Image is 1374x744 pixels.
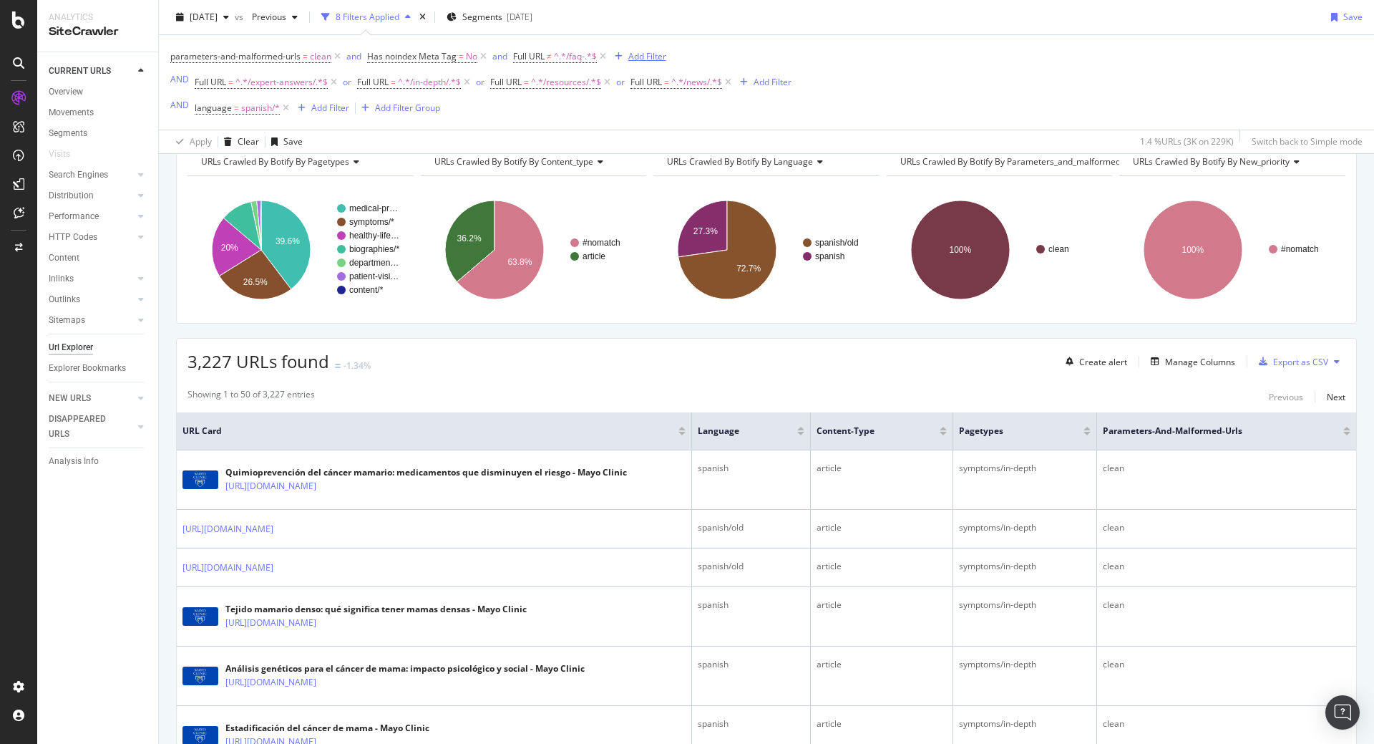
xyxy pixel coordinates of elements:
[693,226,718,236] text: 27.3%
[303,50,308,62] span: =
[441,6,538,29] button: Segments[DATE]
[959,462,1091,475] div: symptoms/in-depth
[225,603,527,616] div: Tejido mamario denso: qué significa tener mamas densas - Mayo Clinic
[49,391,91,406] div: NEW URLS
[182,425,675,438] span: URL Card
[736,264,761,274] text: 72.7%
[815,238,859,248] text: spanish/old
[671,72,722,92] span: ^.*/news/.*$
[817,658,947,671] div: article
[507,257,532,267] text: 63.8%
[49,147,84,162] a: Visits
[228,76,233,88] span: =
[1133,155,1290,168] span: URLs Crawled By Botify By new_priority
[49,251,148,266] a: Content
[49,340,93,355] div: Url Explorer
[182,561,273,575] a: [URL][DOMAIN_NAME]
[609,48,666,65] button: Add Filter
[190,11,218,23] span: 2025 Aug. 6th
[357,76,389,88] span: Full URL
[1182,245,1204,255] text: 100%
[283,135,303,148] div: Save
[1103,560,1350,573] div: clean
[616,75,625,89] button: or
[182,470,218,489] img: main image
[698,425,776,438] span: language
[507,11,532,23] div: [DATE]
[754,76,791,88] div: Add Filter
[1119,188,1343,312] svg: A chart.
[49,313,134,328] a: Sitemaps
[343,75,351,89] button: or
[817,718,947,730] div: article
[201,155,349,168] span: URLs Crawled By Botify By pagetypes
[349,231,399,241] text: healthy-life…
[49,209,134,224] a: Performance
[49,361,148,376] a: Explorer Bookmarks
[817,521,947,534] div: article
[170,6,235,29] button: [DATE]
[49,168,108,183] div: Search Engines
[476,75,484,89] button: or
[653,188,877,312] svg: A chart.
[698,521,804,534] div: spanish/old
[234,102,239,114] span: =
[49,126,87,141] div: Segments
[49,147,70,162] div: Visits
[316,6,416,29] button: 8 Filters Applied
[513,50,545,62] span: Full URL
[1140,135,1234,148] div: 1.4 % URLs ( 3K on 229K )
[734,74,791,91] button: Add Filter
[547,50,552,62] span: ≠
[959,658,1091,671] div: symptoms/in-depth
[524,76,529,88] span: =
[218,130,259,153] button: Clear
[1246,130,1363,153] button: Switch back to Simple mode
[349,244,399,254] text: biographies/*
[49,188,94,203] div: Distribution
[664,150,867,173] h4: URLs Crawled By Botify By language
[959,599,1091,612] div: symptoms/in-depth
[182,607,218,626] img: main image
[1269,388,1303,405] button: Previous
[187,349,329,373] span: 3,227 URLs found
[49,11,147,24] div: Analytics
[698,599,804,612] div: spanish
[698,718,804,730] div: spanish
[1327,391,1345,403] div: Next
[349,203,398,213] text: medical-pr…
[241,98,280,118] span: spanish/*
[225,616,316,630] a: [URL][DOMAIN_NAME]
[292,100,349,117] button: Add Filter
[959,560,1091,573] div: symptoms/in-depth
[49,126,148,141] a: Segments
[457,233,481,243] text: 36.2%
[887,188,1111,312] svg: A chart.
[1325,695,1360,730] div: Open Intercom Messenger
[187,388,315,405] div: Showing 1 to 50 of 3,227 entries
[235,72,328,92] span: ^.*/expert-answers/.*$
[698,560,804,573] div: spanish/old
[391,76,396,88] span: =
[432,150,634,173] h4: URLs Crawled By Botify By content_type
[49,454,99,469] div: Analysis Info
[343,359,371,372] div: -1.34%
[1103,658,1350,671] div: clean
[335,364,341,368] img: Equal
[49,188,134,203] a: Distribution
[959,718,1091,730] div: symptoms/in-depth
[198,150,401,173] h4: URLs Crawled By Botify By pagetypes
[375,102,440,114] div: Add Filter Group
[1048,244,1069,254] text: clean
[346,50,361,62] div: and
[416,10,429,24] div: times
[225,466,627,479] div: Quimioprevención del cáncer mamario: medicamentos que disminuyen el riesgo - Mayo Clinic
[667,155,813,168] span: URLs Crawled By Botify By language
[49,168,134,183] a: Search Engines
[1103,462,1350,475] div: clean
[554,47,597,67] span: ^.*/faq-.*$
[49,454,148,469] a: Analysis Info
[949,245,971,255] text: 100%
[246,6,303,29] button: Previous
